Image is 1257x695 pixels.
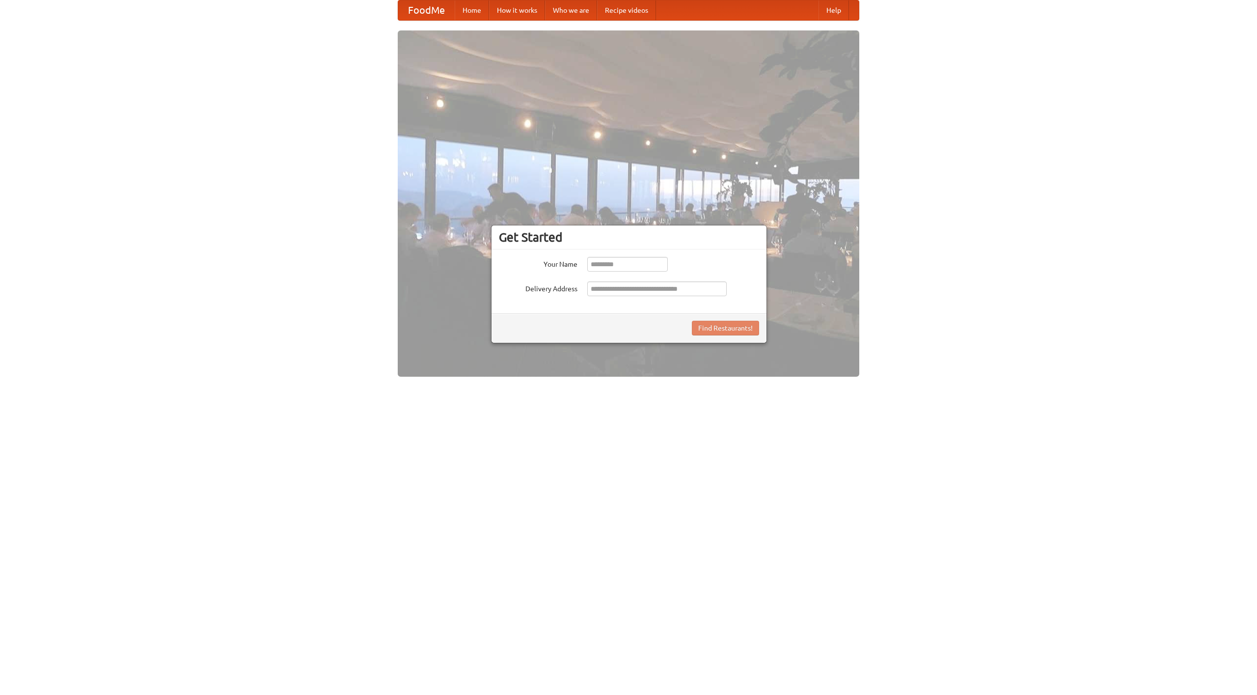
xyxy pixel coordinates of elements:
a: How it works [489,0,545,20]
h3: Get Started [499,230,759,245]
a: Help [819,0,849,20]
a: Who we are [545,0,597,20]
a: Recipe videos [597,0,656,20]
label: Your Name [499,257,577,269]
a: FoodMe [398,0,455,20]
button: Find Restaurants! [692,321,759,335]
label: Delivery Address [499,281,577,294]
a: Home [455,0,489,20]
